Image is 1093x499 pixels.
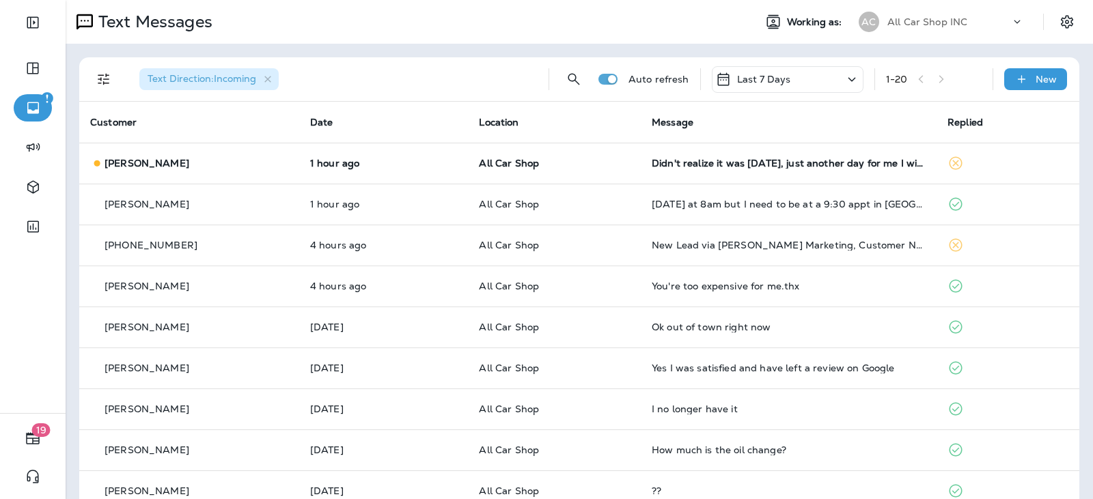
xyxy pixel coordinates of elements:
span: All Car Shop [479,362,539,374]
button: Settings [1055,10,1079,34]
p: Aug 25, 2025 09:03 AM [310,281,458,291]
p: [PERSON_NAME] [105,485,189,496]
span: Replied [947,116,983,128]
span: All Car Shop [479,444,539,456]
div: Thursday at 8am but I need to be at a 9:30 appt in Clermont [652,199,926,210]
p: Aug 25, 2025 11:28 AM [310,199,458,210]
div: Didn't realize it was Labor Day, just another day for me I will call to schedule them thanks [652,158,926,169]
p: Last 7 Days [737,74,791,85]
p: All Car Shop INC [887,16,967,27]
p: [PERSON_NAME] [105,444,189,455]
p: New [1036,74,1057,85]
p: Aug 23, 2025 01:46 PM [310,322,458,332]
p: Auto refresh [628,74,689,85]
span: All Car Shop [479,403,539,415]
p: [PERSON_NAME] [105,362,189,373]
span: Message [652,116,693,128]
div: New Lead via Merrick Marketing, Customer Name: Robert M., Contact info: Conversation length limit... [652,240,926,251]
span: Customer [90,116,137,128]
p: Aug 22, 2025 07:15 PM [310,362,458,373]
span: Location [479,116,518,128]
span: All Car Shop [479,239,539,251]
p: Aug 22, 2025 03:15 PM [310,403,458,414]
div: I no longer have it [652,403,926,414]
button: 19 [14,425,52,452]
span: All Car Shop [479,321,539,333]
p: [PERSON_NAME] [105,322,189,332]
p: [PERSON_NAME] [105,158,189,169]
p: [PERSON_NAME] [105,281,189,291]
p: Aug 25, 2025 09:17 AM [310,240,458,251]
span: All Car Shop [479,157,539,169]
p: Aug 22, 2025 11:48 AM [310,444,458,455]
button: Expand Sidebar [14,9,52,36]
button: Search Messages [560,66,587,93]
p: Aug 22, 2025 11:26 AM [310,485,458,496]
div: AC [859,12,879,32]
span: All Car Shop [479,280,539,292]
span: Working as: [787,16,845,28]
span: Text Direction : Incoming [148,72,256,85]
p: [PERSON_NAME] [105,403,189,414]
span: All Car Shop [479,198,539,210]
div: You're too expensive for me.thx [652,281,926,291]
p: Text Messages [93,12,212,32]
div: 1 - 20 [886,74,908,85]
div: Yes I was satisfied and have left a review on Google [652,362,926,373]
button: Filters [90,66,117,93]
span: 19 [32,423,51,437]
div: Ok out of town right now [652,322,926,332]
p: Aug 25, 2025 12:07 PM [310,158,458,169]
p: [PHONE_NUMBER] [105,240,197,251]
div: How much is the oil change? [652,444,926,455]
span: Date [310,116,333,128]
div: Text Direction:Incoming [139,68,279,90]
span: All Car Shop [479,485,539,497]
div: ?? [652,485,926,496]
p: [PERSON_NAME] [105,199,189,210]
